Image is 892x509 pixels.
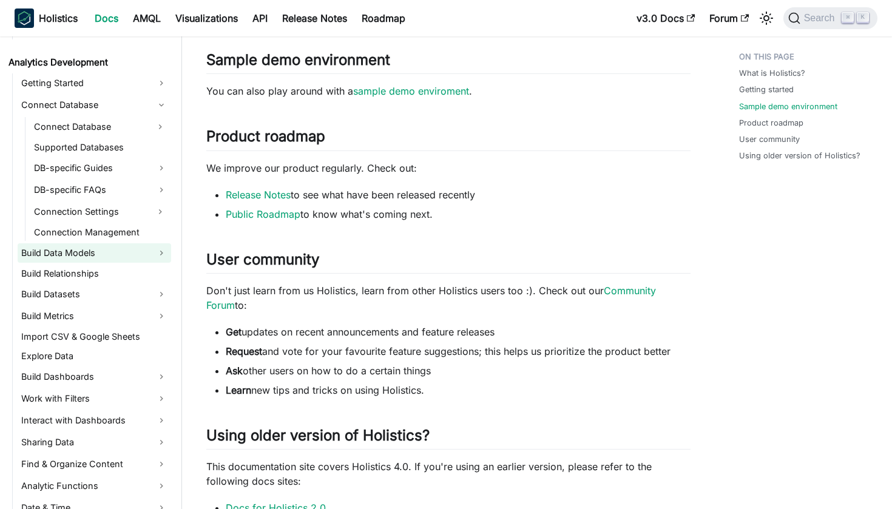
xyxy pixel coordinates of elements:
[226,189,291,201] a: Release Notes
[18,243,171,263] a: Build Data Models
[30,139,171,156] a: Supported Databases
[857,12,869,23] kbd: K
[18,285,171,304] a: Build Datasets
[739,150,860,161] a: Using older version of Holistics?
[18,348,171,365] a: Explore Data
[226,365,243,377] strong: Ask
[18,265,171,282] a: Build Relationships
[30,224,171,241] a: Connection Management
[15,8,78,28] a: HolisticsHolistics
[757,8,776,28] button: Switch between dark and light mode (currently light mode)
[226,208,300,220] a: Public Roadmap
[226,325,691,339] li: updates on recent announcements and feature releases
[87,8,126,28] a: Docs
[18,389,171,408] a: Work with Filters
[30,202,149,221] a: Connection Settings
[206,283,691,312] p: Don't just learn from us Holistics, learn from other Holistics users too :). Check out our to:
[18,328,171,345] a: Import CSV & Google Sheets
[629,8,702,28] a: v3.0 Docs
[739,117,803,129] a: Product roadmap
[353,85,469,97] a: sample demo enviroment
[206,285,656,311] a: Community Forum
[354,8,413,28] a: Roadmap
[206,426,691,450] h2: Using older version of Holistics?
[226,207,691,221] li: to know what's coming next.
[739,133,800,145] a: User community
[226,187,691,202] li: to see what have been released recently
[226,363,691,378] li: other users on how to do a certain things
[226,383,691,397] li: new tips and tricks on using Holistics.
[226,326,242,338] strong: Get
[206,84,691,98] p: You can also play around with a .
[800,13,842,24] span: Search
[226,384,251,396] strong: Learn
[739,67,805,79] a: What is Holistics?
[18,95,171,115] a: Connect Database
[206,161,691,175] p: We improve our product regularly. Check out:
[783,7,877,29] button: Search (Command+K)
[206,127,691,150] h2: Product roadmap
[226,345,262,357] strong: Request
[206,459,691,488] p: This documentation site covers Holistics 4.0. If you're using an earlier version, please refer to...
[18,73,171,93] a: Getting Started
[18,306,171,326] a: Build Metrics
[206,251,691,274] h2: User community
[5,54,171,71] a: Analytics Development
[39,11,78,25] b: Holistics
[842,12,854,23] kbd: ⌘
[702,8,756,28] a: Forum
[18,454,171,474] a: Find & Organize Content
[226,344,691,359] li: and vote for your favourite feature suggestions; this helps us prioritize the product better
[30,158,171,178] a: DB-specific Guides
[739,101,837,112] a: Sample demo environment
[168,8,245,28] a: Visualizations
[739,84,794,95] a: Getting started
[149,117,171,137] button: Expand sidebar category 'Connect Database'
[126,8,168,28] a: AMQL
[18,433,171,452] a: Sharing Data
[18,411,171,430] a: Interact with Dashboards
[149,202,171,221] button: Expand sidebar category 'Connection Settings'
[275,8,354,28] a: Release Notes
[30,180,171,200] a: DB-specific FAQs
[18,367,171,386] a: Build Dashboards
[15,8,34,28] img: Holistics
[18,476,171,496] a: Analytic Functions
[30,117,149,137] a: Connect Database
[206,51,691,74] h2: Sample demo environment
[245,8,275,28] a: API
